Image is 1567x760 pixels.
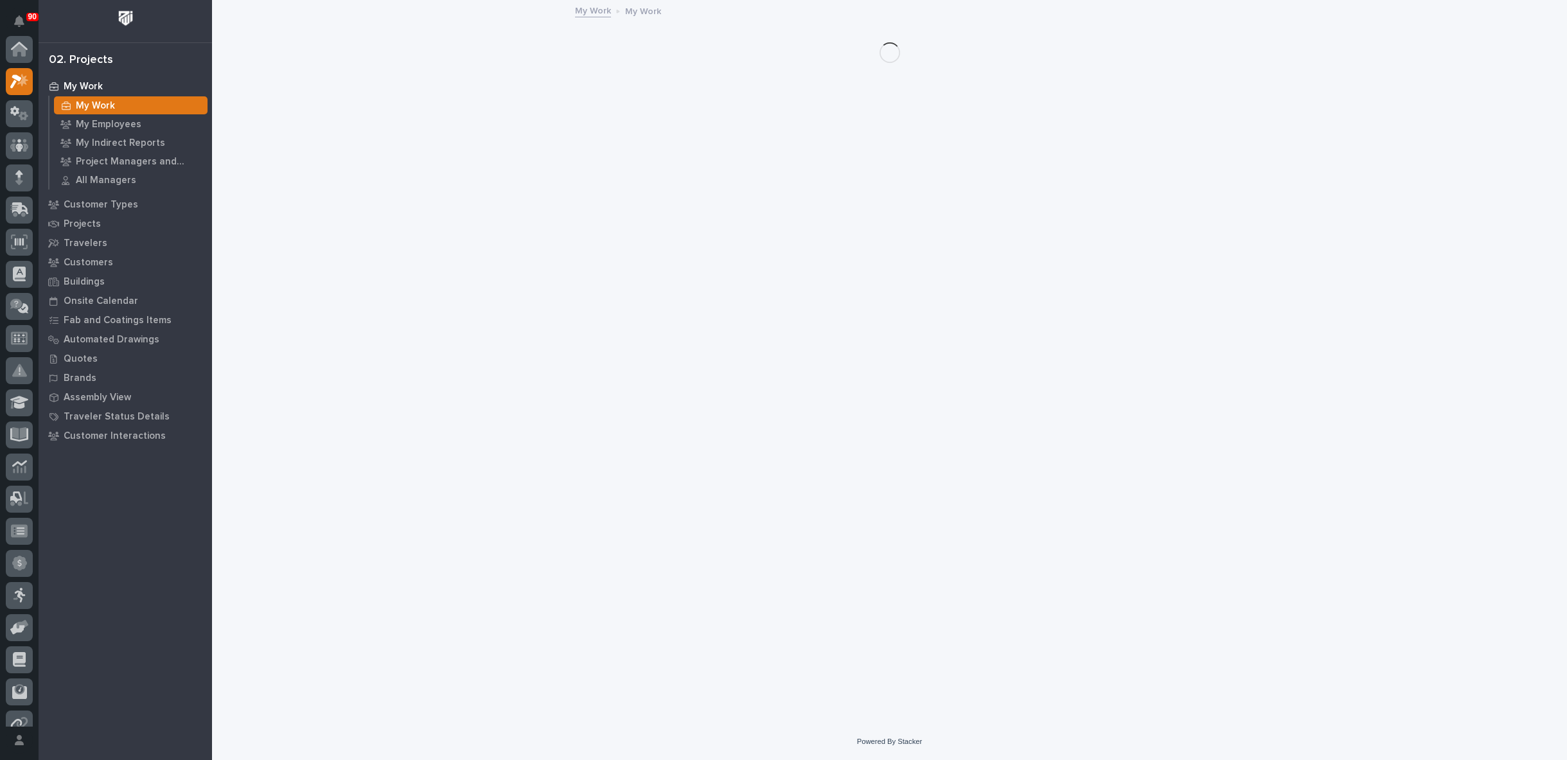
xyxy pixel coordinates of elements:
p: My Work [76,100,115,112]
a: My Work [575,3,611,17]
p: Customers [64,257,113,269]
p: Project Managers and Engineers [76,156,202,168]
p: Customer Interactions [64,430,166,442]
a: My Work [39,76,212,96]
p: Projects [64,218,101,230]
p: My Indirect Reports [76,137,165,149]
p: Traveler Status Details [64,411,170,423]
p: Travelers [64,238,107,249]
div: 02. Projects [49,53,113,67]
a: Powered By Stacker [857,738,922,745]
a: Buildings [39,272,212,291]
p: My Work [64,81,103,93]
a: My Work [49,96,212,114]
p: My Work [625,3,661,17]
a: My Indirect Reports [49,134,212,152]
button: Notifications [6,8,33,35]
p: Customer Types [64,199,138,211]
p: 90 [28,12,37,21]
p: Assembly View [64,392,131,403]
p: My Employees [76,119,141,130]
a: Customers [39,252,212,272]
a: Brands [39,368,212,387]
a: Travelers [39,233,212,252]
a: Quotes [39,349,212,368]
a: Customer Interactions [39,426,212,445]
a: My Employees [49,115,212,133]
p: Onsite Calendar [64,296,138,307]
a: Projects [39,214,212,233]
p: Quotes [64,353,98,365]
p: All Managers [76,175,136,186]
a: Assembly View [39,387,212,407]
a: Customer Types [39,195,212,214]
a: Onsite Calendar [39,291,212,310]
a: Automated Drawings [39,330,212,349]
a: Project Managers and Engineers [49,152,212,170]
a: Fab and Coatings Items [39,310,212,330]
p: Brands [64,373,96,384]
p: Buildings [64,276,105,288]
p: Fab and Coatings Items [64,315,172,326]
p: Automated Drawings [64,334,159,346]
a: Traveler Status Details [39,407,212,426]
a: All Managers [49,171,212,189]
img: Workspace Logo [114,6,137,30]
div: Notifications90 [16,15,33,36]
